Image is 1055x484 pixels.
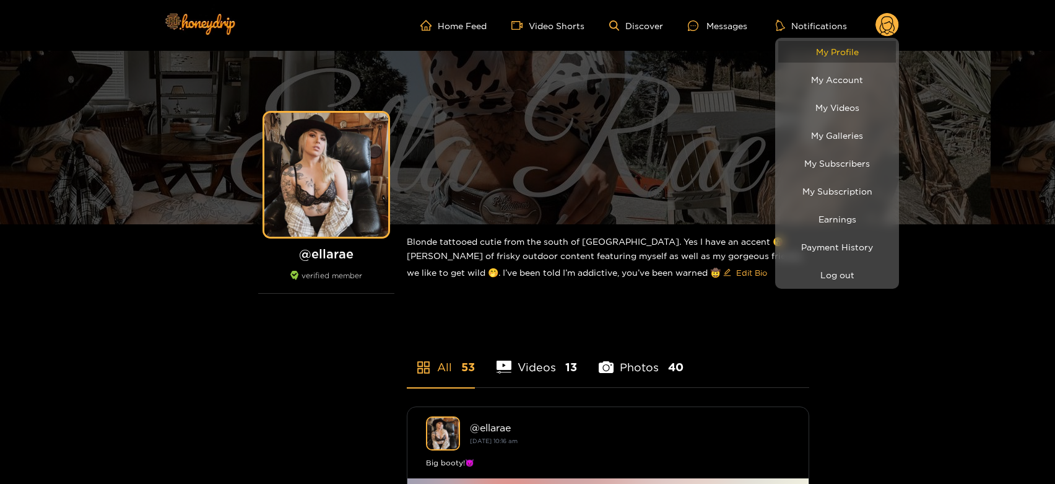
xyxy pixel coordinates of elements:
[778,152,896,174] a: My Subscribers
[778,69,896,90] a: My Account
[778,125,896,146] a: My Galleries
[778,180,896,202] a: My Subscription
[778,41,896,63] a: My Profile
[778,97,896,118] a: My Videos
[778,208,896,230] a: Earnings
[778,264,896,286] button: Log out
[778,236,896,258] a: Payment History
